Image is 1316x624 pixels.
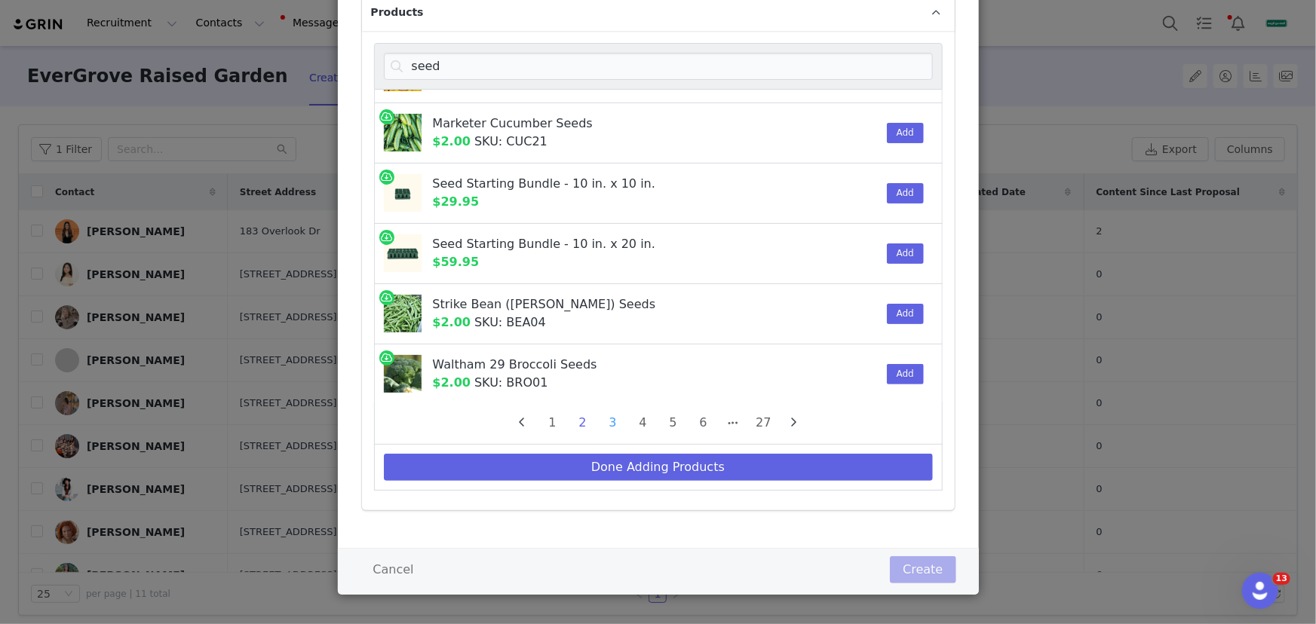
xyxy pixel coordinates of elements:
li: 6 [692,412,715,433]
iframe: Intercom live chat [1242,573,1278,609]
span: SKU: BRO01 [474,375,548,390]
div: Marketer Cucumber Seeds [433,115,804,133]
button: Create [890,556,956,583]
span: $2.00 [433,315,471,329]
li: 2 [572,412,594,433]
span: $2.00 [433,134,471,148]
button: Cancel [360,556,427,583]
span: 13 [1273,573,1290,585]
img: SeedStartingBundle-10in.x20in.Jumbo.png [384,234,422,272]
button: Add [887,364,924,384]
div: Seed Starting Bundle - 10 in. x 10 in. [433,175,804,193]
img: SeedStartingBundle-10in.x10inJumbo..png [384,174,422,212]
img: CUC21-marketercucumber.jpg [384,114,422,151]
button: Done Adding Products [384,454,933,481]
img: Waltham_29_Broccoli.jpg [384,355,422,393]
button: Add [887,183,924,203]
span: SKU: BEA04 [474,315,546,329]
li: 3 [602,412,624,433]
div: Seed Starting Bundle - 10 in. x 20 in. [433,235,804,253]
input: Search products [384,53,933,80]
li: 5 [662,412,685,433]
span: Products [371,5,424,20]
li: 1 [541,412,564,433]
span: $29.95 [433,194,480,209]
div: Waltham 29 Broccoli Seeds [433,356,804,374]
li: 4 [632,412,655,433]
img: Strike_Bean_Bush.jpg [384,295,422,332]
button: Add [887,243,924,264]
button: Add [887,304,924,324]
span: $2.00 [433,375,471,390]
li: 27 [753,412,775,433]
span: SKU: CUC21 [474,134,548,148]
div: Strike Bean ([PERSON_NAME]) Seeds [433,295,804,314]
button: Add [887,123,924,143]
span: $59.95 [433,255,480,269]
